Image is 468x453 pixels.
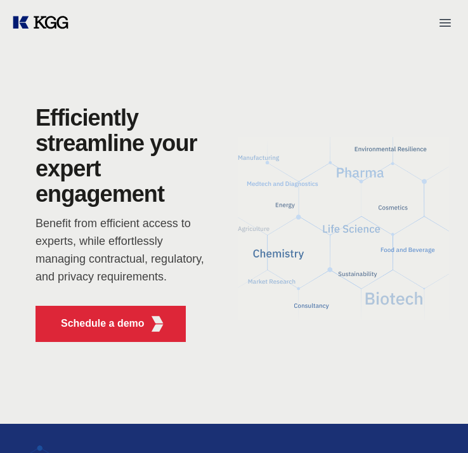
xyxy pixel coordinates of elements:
button: Open menu [432,10,458,36]
p: Schedule a demo [61,316,145,331]
h1: Efficiently streamline your expert engagement [36,105,214,207]
img: KGG Fifth Element RED [150,316,166,332]
a: KOL Knowledge Platform: Talk to Key External Experts (KEE) [10,13,79,33]
button: Schedule a demoKGG Fifth Element RED [36,306,186,342]
p: Benefit from efficient access to experts, while effortlessly managing contractual, regulatory, an... [36,214,214,286]
img: KGG Fifth Element RED [234,137,453,320]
